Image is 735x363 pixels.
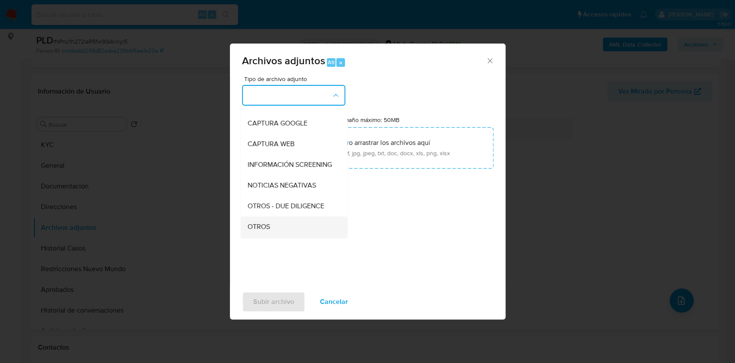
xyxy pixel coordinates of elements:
span: Archivos adjuntos [242,53,325,68]
span: OTROS [247,222,270,231]
span: Cancelar [320,292,348,311]
span: OTROS - DUE DILIGENCE [247,202,324,210]
button: Cerrar [486,56,493,64]
span: CAPTURA WEB [247,140,294,148]
span: NOTICIAS NEGATIVAS [247,181,316,190]
span: Tipo de archivo adjunto [244,76,347,82]
span: INFORMACIÓN SCREENING [247,160,332,169]
span: a [339,58,342,66]
span: CAPTURA GOOGLE [247,119,307,128]
button: Cancelar [309,291,359,312]
label: Tamaño máximo: 50MB [338,116,400,124]
span: Alt [328,58,335,66]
